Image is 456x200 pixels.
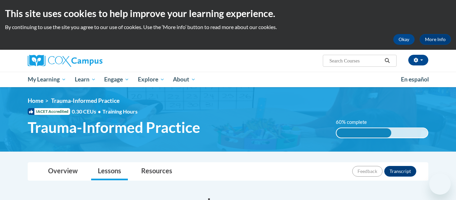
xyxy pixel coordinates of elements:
a: My Learning [23,72,70,87]
p: By continuing to use the site you agree to our use of cookies. Use the ‘More info’ button to read... [5,23,451,31]
iframe: Button to launch messaging window [429,173,451,195]
a: Lessons [91,163,128,180]
span: About [173,75,196,83]
button: Okay [393,34,415,45]
span: Trauma-Informed Practice [28,119,200,136]
a: En español [397,72,433,86]
button: Account Settings [408,55,428,65]
a: Engage [100,72,134,87]
img: Cox Campus [28,55,102,67]
span: Explore [138,75,165,83]
a: Overview [41,163,84,180]
span: 0.30 CEUs [72,108,102,115]
span: My Learning [28,75,66,83]
button: Search [382,57,392,65]
button: Transcript [384,166,416,177]
span: Trauma-Informed Practice [51,97,120,104]
span: IACET Accredited [28,108,70,115]
span: Training Hours [102,108,138,115]
input: Search Courses [329,57,382,65]
button: Feedback [352,166,383,177]
a: More Info [420,34,451,45]
a: Home [28,97,43,104]
a: Cox Campus [28,55,155,67]
span: • [98,108,101,115]
a: Explore [134,72,169,87]
h2: This site uses cookies to help improve your learning experience. [5,7,451,20]
span: En español [401,76,429,83]
a: About [169,72,200,87]
div: Main menu [18,72,438,87]
a: Resources [135,163,179,180]
span: Engage [104,75,129,83]
a: Learn [70,72,100,87]
div: 60% complete [336,128,391,138]
span: Learn [75,75,96,83]
label: 60% complete [336,119,374,126]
